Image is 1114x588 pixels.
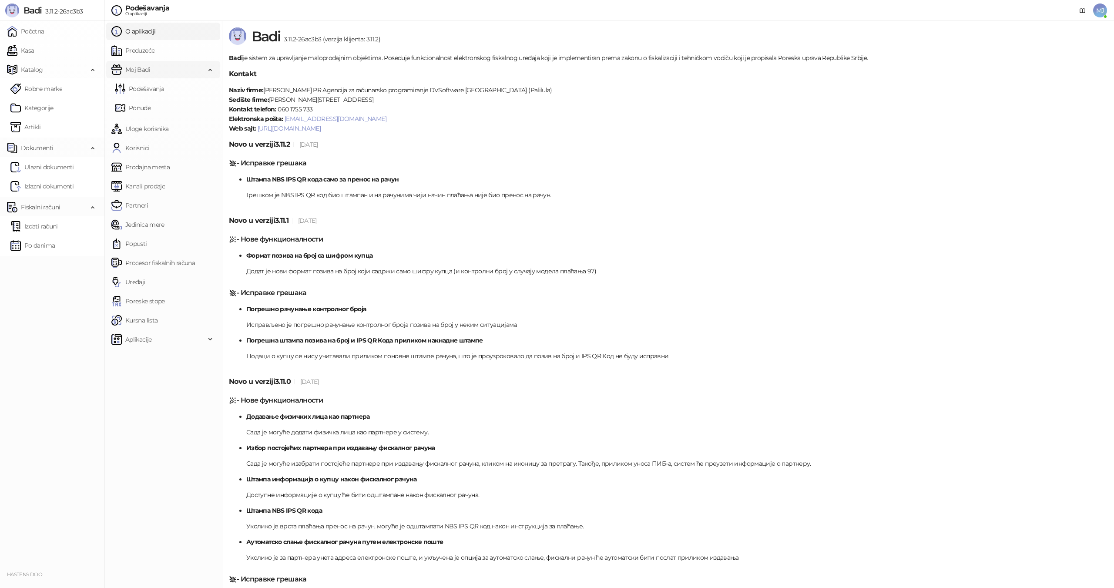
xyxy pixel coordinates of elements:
strong: Kontakt telefon: [229,105,276,113]
a: Uloge korisnika [111,120,168,138]
h5: Kontakt [229,69,1107,79]
span: Fiskalni računi [21,198,60,216]
a: Ponude [115,99,151,117]
span: [DATE] [299,141,318,148]
p: Додат је нови формат позива на број који садржи само шифру купца (и контролни број у случају моде... [246,266,1107,276]
div: O aplikaciji [125,12,169,16]
span: 3.11.2-26ac3b3 [42,7,83,15]
strong: Штампа информација о купцу након фискалног рачуна [246,475,417,483]
span: Katalog [21,61,43,78]
span: [DATE] [298,217,317,225]
a: Ulazni dokumentiUlazni dokumenti [10,158,74,176]
strong: Naziv firme: [229,86,263,94]
span: 3.11.2-26ac3b3 (verzija klijenta: 3.11.2) [280,35,380,43]
p: Исправљено је погрешно рачунање контролног броја позива на број у неким ситуацијама [246,320,1107,329]
span: MJ [1093,3,1107,17]
p: Сада је могуће додати физичка лица као партнере у систему. [246,427,1107,437]
strong: Формат позива на број са шифром купца [246,252,372,259]
img: Logo [229,27,246,45]
a: Jedinica mere [111,216,164,233]
h5: - Исправке грешака [229,158,1107,168]
strong: Sedište firme: [229,96,269,104]
h5: - Нове функционалности [229,395,1107,406]
a: Korisnici [111,139,149,157]
small: HASTENS DOO [7,571,42,578]
a: Podešavanja [115,80,164,97]
p: Уколико је врста плаћања пренос на рачун, могуће је одштампати NBS IPS QR код након инструкција з... [246,521,1107,531]
a: Procesor fiskalnih računa [111,254,195,272]
span: Badi [23,5,42,16]
strong: Штампа NBS IPS QR кода само за пренос на рачун [246,175,399,183]
p: je sistem za upravljanje maloprodajnim objektima. Poseduje funkcionalnost elektronskog fiskalnog ... [229,53,1107,63]
a: Preduzeće [111,42,154,59]
a: Popusti [111,235,147,252]
p: Сада је могуће изабрати постојеће партнере при издавању фискалног рачуна, кликом на иконицу за пр... [246,459,1107,468]
a: Početna [7,23,44,40]
strong: Elektronska pošta: [229,115,283,123]
a: Izlazni dokumenti [10,178,74,195]
span: Moj Badi [125,61,150,78]
a: Kategorije [10,99,54,117]
p: Доступне информације о купцу ће бити одштампане након фискалног рачуна. [246,490,1107,500]
a: [URL][DOMAIN_NAME] [258,124,321,132]
strong: Избор постојећих партнера при издавању фискалног рачуна [246,444,435,452]
div: Podešavanja [125,5,169,12]
p: Подаци о купцу се нису учитавали приликом поновне штампе рачуна, што је проузроковало да позив на... [246,351,1107,361]
a: Kanali prodaje [111,178,165,195]
a: Dokumentacija [1076,3,1090,17]
h5: Novo u verziji 3.11.0 [229,376,1107,387]
strong: Погрешна штампа позива на број и IPS QR Кода приликом накнадне штампе [246,336,483,344]
p: Грешком је NBS IPS QR код био штампан и на рачунима чији начин плаћања није био пренос на рачун. [246,190,1107,200]
h5: Novo u verziji 3.11.2 [229,139,1107,150]
h5: Novo u verziji 3.11.1 [229,215,1107,226]
a: Uređaji [111,273,145,291]
strong: Погрешно рачунање контролног броја [246,305,366,313]
strong: Badi [229,54,242,62]
span: [DATE] [300,378,319,386]
a: Robne marke [10,80,62,97]
span: Dokumenti [21,139,53,157]
a: Izdati računi [10,218,58,235]
span: Badi [252,28,280,45]
a: Prodajna mesta [111,158,170,176]
p: [PERSON_NAME] PR Agencija za računarsko programiranje DVSoftware [GEOGRAPHIC_DATA] (Palilula) [PE... [229,85,1107,133]
a: Poreske stope [111,292,165,310]
a: Kasa [7,42,34,59]
a: Kursna lista [111,312,158,329]
h5: - Нове функционалности [229,234,1107,245]
strong: Додавање физичких лица као партнера [246,413,370,420]
a: [EMAIL_ADDRESS][DOMAIN_NAME] [285,115,386,123]
a: O aplikaciji [111,23,155,40]
span: Aplikacije [125,331,152,348]
p: Уколико је за партнера унета адреса електронске поште, и укључена је опција за аутоматско слање, ... [246,553,1107,562]
strong: Аутоматско слање фискалног рачуна путем електронске поште [246,538,443,546]
strong: Web sajt: [229,124,256,132]
img: Logo [5,3,19,17]
h5: - Исправке грешака [229,288,1107,298]
a: Partneri [111,197,148,214]
a: ArtikliArtikli [10,118,41,136]
strong: Штампа NBS IPS QR кода [246,507,322,514]
h5: - Исправке грешака [229,574,1107,585]
a: Po danima [10,237,55,254]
